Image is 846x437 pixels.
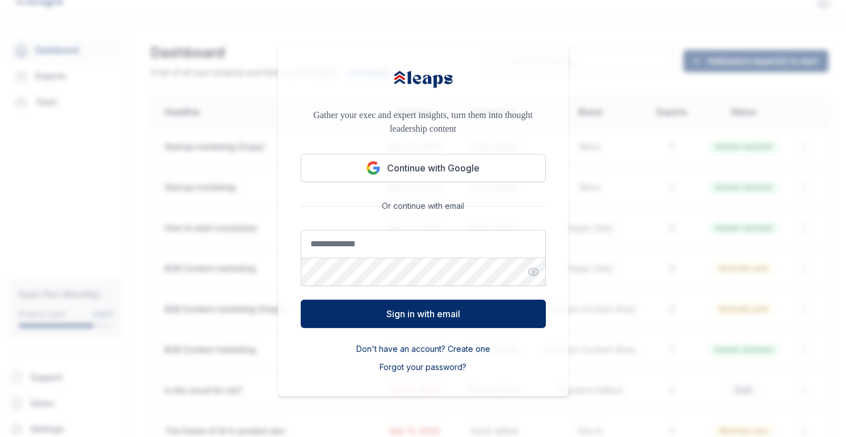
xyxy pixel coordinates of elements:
button: Continue with Google [301,154,546,182]
img: Google logo [367,161,380,175]
p: Gather your exec and expert insights, turn them into thought leadership content [301,108,546,136]
img: Leaps [392,64,454,95]
button: Forgot your password? [380,362,466,373]
button: Don't have an account? Create one [356,343,490,355]
span: Or continue with email [377,200,469,212]
button: Sign in with email [301,300,546,328]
